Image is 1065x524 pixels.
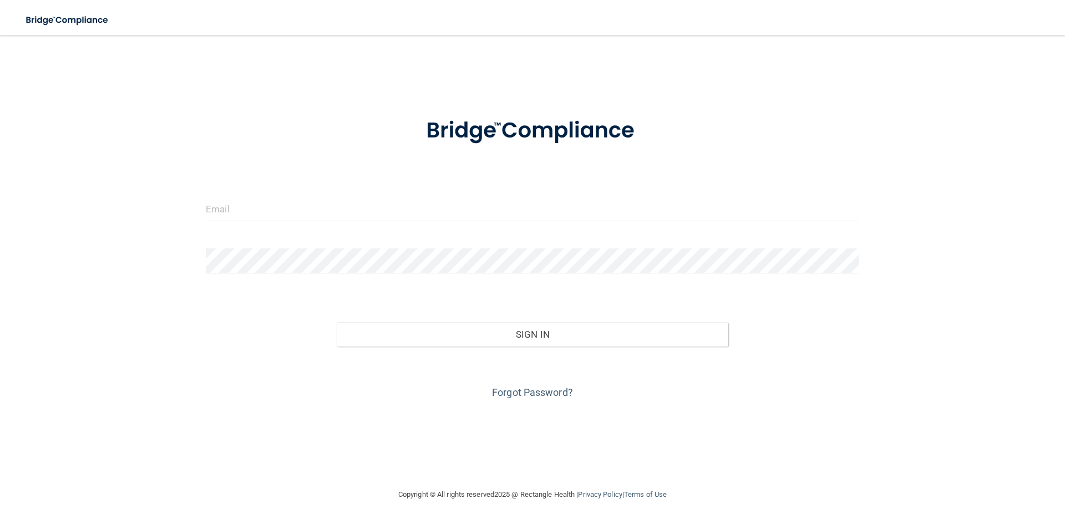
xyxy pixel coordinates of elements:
[330,477,735,512] div: Copyright © All rights reserved 2025 @ Rectangle Health | |
[624,490,667,498] a: Terms of Use
[17,9,119,32] img: bridge_compliance_login_screen.278c3ca4.svg
[337,322,729,347] button: Sign In
[492,386,573,398] a: Forgot Password?
[578,490,622,498] a: Privacy Policy
[206,196,859,221] input: Email
[403,102,662,160] img: bridge_compliance_login_screen.278c3ca4.svg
